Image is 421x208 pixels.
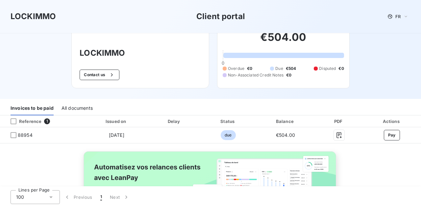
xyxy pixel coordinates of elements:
[16,194,24,200] span: 100
[106,190,134,204] button: Next
[60,190,96,204] button: Previous
[62,102,93,115] div: All documents
[100,194,102,200] span: 1
[44,118,50,124] span: 1
[247,66,252,72] span: €0
[338,66,344,72] span: €0
[286,66,296,72] span: €504
[286,72,291,78] span: €0
[228,66,244,72] span: Overdue
[257,118,314,125] div: Balance
[317,118,361,125] div: PDF
[149,118,199,125] div: Delay
[384,130,400,140] button: Pay
[96,190,106,204] button: 1
[228,72,284,78] span: Non-Associated Credit Notes
[223,31,344,50] h2: €504.00
[275,66,283,72] span: Due
[221,130,235,140] span: due
[395,14,401,19] span: FR
[18,132,33,138] span: 88954
[109,132,124,138] span: [DATE]
[202,118,254,125] div: Status
[276,132,295,138] span: €504.00
[11,11,56,22] h3: LOCKIMMO
[5,118,41,124] div: Reference
[86,118,147,125] div: Issued on
[319,66,336,72] span: Disputed
[222,60,224,66] span: 0
[11,102,54,115] div: Invoices to be paid
[80,47,201,59] h3: LOCKIMMO
[80,70,119,80] button: Contact us
[364,118,420,125] div: Actions
[196,11,245,22] h3: Client portal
